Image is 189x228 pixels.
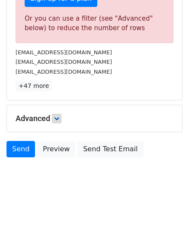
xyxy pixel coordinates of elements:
small: [EMAIL_ADDRESS][DOMAIN_NAME] [16,69,112,75]
a: Send Test Email [77,141,143,157]
a: Preview [37,141,75,157]
div: Or you can use a filter (see "Advanced" below) to reduce the number of rows [25,14,164,33]
a: +47 more [16,81,52,91]
small: [EMAIL_ADDRESS][DOMAIN_NAME] [16,59,112,65]
a: Send [6,141,35,157]
iframe: Chat Widget [146,187,189,228]
small: [EMAIL_ADDRESS][DOMAIN_NAME] [16,49,112,56]
h5: Advanced [16,114,173,123]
